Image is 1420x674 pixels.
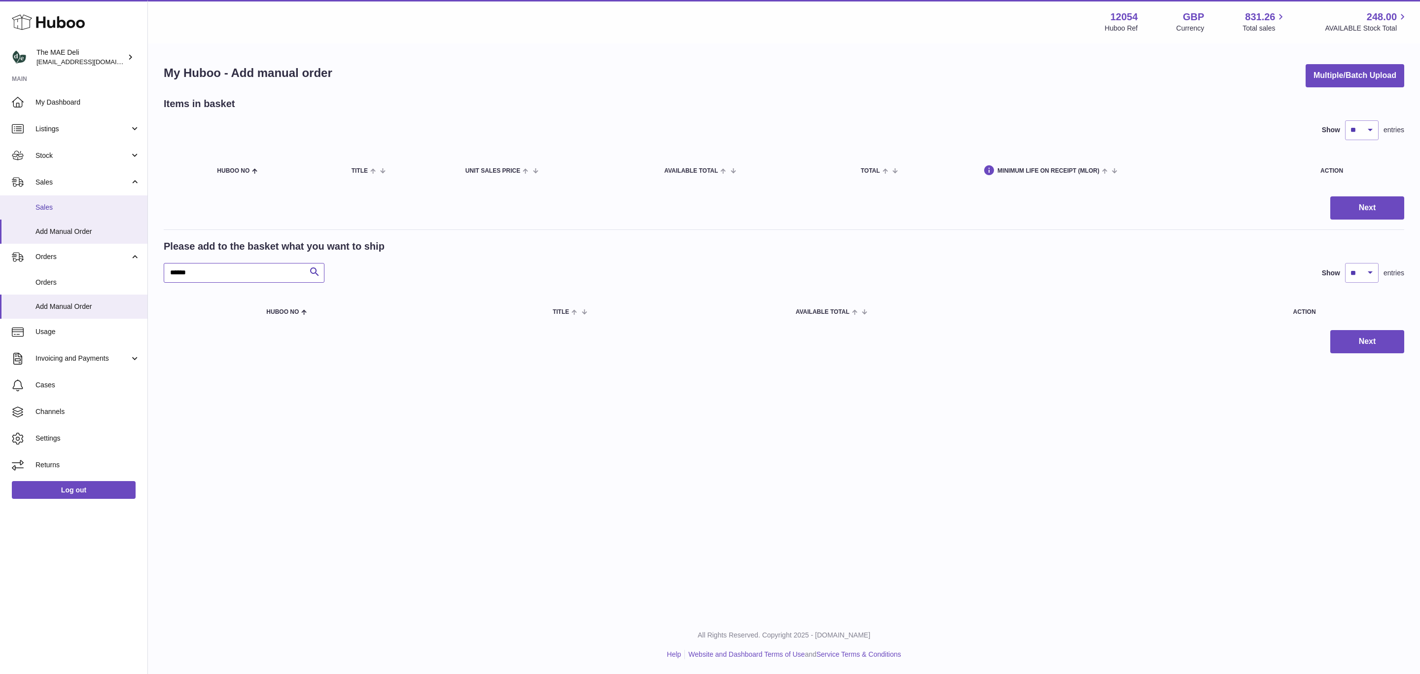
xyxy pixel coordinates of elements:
[1322,125,1340,135] label: Show
[35,178,130,187] span: Sales
[36,48,125,67] div: The MAE Deli
[1176,24,1205,33] div: Currency
[796,309,850,315] span: AVAILABLE Total
[1330,330,1404,353] button: Next
[35,278,140,287] span: Orders
[352,168,368,174] span: Title
[688,650,805,658] a: Website and Dashboard Terms of Use
[35,124,130,134] span: Listings
[35,98,140,107] span: My Dashboard
[685,650,901,659] li: and
[35,327,140,337] span: Usage
[35,151,130,160] span: Stock
[164,97,235,111] h2: Items in basket
[35,354,130,363] span: Invoicing and Payments
[1384,125,1404,135] span: entries
[35,302,140,311] span: Add Manual Order
[35,203,140,212] span: Sales
[1245,10,1275,24] span: 831.26
[1325,24,1408,33] span: AVAILABLE Stock Total
[1384,268,1404,278] span: entries
[816,650,901,658] a: Service Terms & Conditions
[861,168,880,174] span: Total
[1242,24,1286,33] span: Total sales
[35,380,140,390] span: Cases
[35,227,140,236] span: Add Manual Order
[35,252,130,262] span: Orders
[1322,268,1340,278] label: Show
[266,309,299,315] span: Huboo no
[35,460,140,470] span: Returns
[1325,10,1408,33] a: 248.00 AVAILABLE Stock Total
[164,240,385,253] h2: Please add to the basket what you want to ship
[1330,196,1404,220] button: Next
[1183,10,1204,24] strong: GBP
[1306,64,1404,87] button: Multiple/Batch Upload
[156,631,1412,640] p: All Rights Reserved. Copyright 2025 - [DOMAIN_NAME]
[1205,298,1404,325] th: Action
[1320,168,1394,174] div: Action
[1105,24,1138,33] div: Huboo Ref
[1110,10,1138,24] strong: 12054
[997,168,1100,174] span: Minimum Life On Receipt (MLOR)
[12,50,27,65] img: logistics@deliciouslyella.com
[164,65,332,81] h1: My Huboo - Add manual order
[35,407,140,416] span: Channels
[1367,10,1397,24] span: 248.00
[465,168,520,174] span: Unit Sales Price
[1242,10,1286,33] a: 831.26 Total sales
[36,58,145,66] span: [EMAIL_ADDRESS][DOMAIN_NAME]
[35,434,140,443] span: Settings
[667,650,681,658] a: Help
[217,168,249,174] span: Huboo no
[12,481,136,499] a: Log out
[553,309,569,315] span: Title
[664,168,718,174] span: AVAILABLE Total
